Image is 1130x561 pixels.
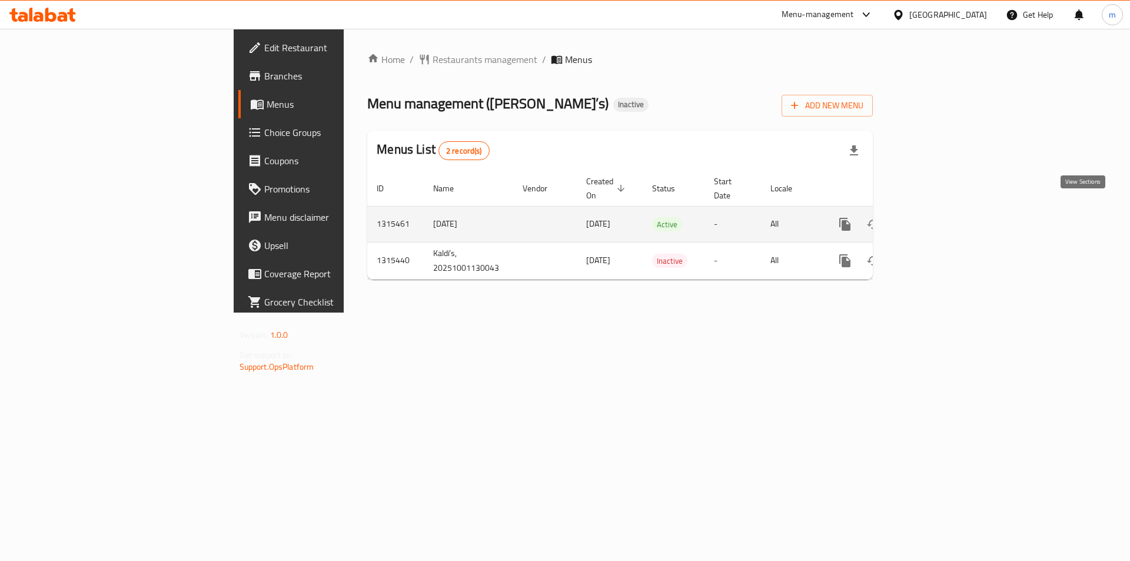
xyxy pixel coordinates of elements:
[791,98,863,113] span: Add New Menu
[240,359,314,374] a: Support.OpsPlatform
[264,125,413,140] span: Choice Groups
[859,210,888,238] button: Change Status
[613,99,649,109] span: Inactive
[652,218,682,231] span: Active
[367,171,953,280] table: enhanced table
[652,217,682,231] div: Active
[782,8,854,22] div: Menu-management
[714,174,747,203] span: Start Date
[238,90,423,118] a: Menus
[264,210,413,224] span: Menu disclaimer
[433,52,537,67] span: Restaurants management
[240,327,268,343] span: Version:
[652,254,687,268] span: Inactive
[438,141,490,160] div: Total records count
[367,90,609,117] span: Menu management ( [PERSON_NAME]’s )
[264,41,413,55] span: Edit Restaurant
[264,267,413,281] span: Coverage Report
[264,69,413,83] span: Branches
[238,203,423,231] a: Menu disclaimer
[439,145,489,157] span: 2 record(s)
[367,52,873,67] nav: breadcrumb
[377,141,489,160] h2: Menus List
[586,253,610,268] span: [DATE]
[704,206,761,242] td: -
[761,206,822,242] td: All
[264,238,413,253] span: Upsell
[238,175,423,203] a: Promotions
[613,98,649,112] div: Inactive
[523,181,563,195] span: Vendor
[418,52,537,67] a: Restaurants management
[267,97,413,111] span: Menus
[264,182,413,196] span: Promotions
[831,210,859,238] button: more
[238,62,423,90] a: Branches
[542,52,546,67] li: /
[1109,8,1116,21] span: m
[424,242,513,279] td: Kaldi’s, 20251001130043
[761,242,822,279] td: All
[831,247,859,275] button: more
[238,147,423,175] a: Coupons
[433,181,469,195] span: Name
[240,347,294,363] span: Get support on:
[238,288,423,316] a: Grocery Checklist
[238,118,423,147] a: Choice Groups
[586,174,629,203] span: Created On
[264,154,413,168] span: Coupons
[782,95,873,117] button: Add New Menu
[909,8,987,21] div: [GEOGRAPHIC_DATA]
[586,216,610,231] span: [DATE]
[264,295,413,309] span: Grocery Checklist
[840,137,868,165] div: Export file
[652,181,690,195] span: Status
[822,171,953,207] th: Actions
[377,181,399,195] span: ID
[704,242,761,279] td: -
[238,34,423,62] a: Edit Restaurant
[238,231,423,260] a: Upsell
[424,206,513,242] td: [DATE]
[565,52,592,67] span: Menus
[770,181,807,195] span: Locale
[238,260,423,288] a: Coverage Report
[270,327,288,343] span: 1.0.0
